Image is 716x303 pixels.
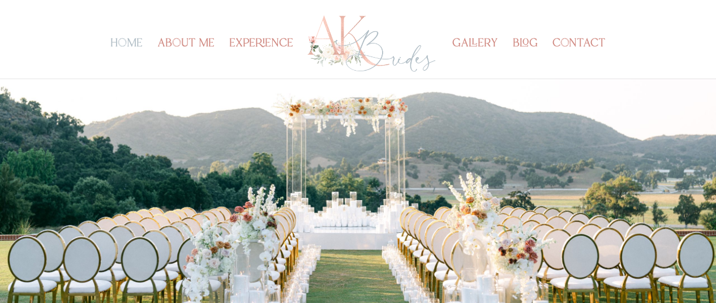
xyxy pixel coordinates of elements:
a: gallery [452,40,498,79]
a: experience [229,40,293,79]
a: about me [157,40,215,79]
a: blog [513,40,538,79]
a: home [110,40,143,79]
img: Los Angeles Wedding Planner - AK Brides [306,12,438,75]
a: contact [552,40,606,79]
